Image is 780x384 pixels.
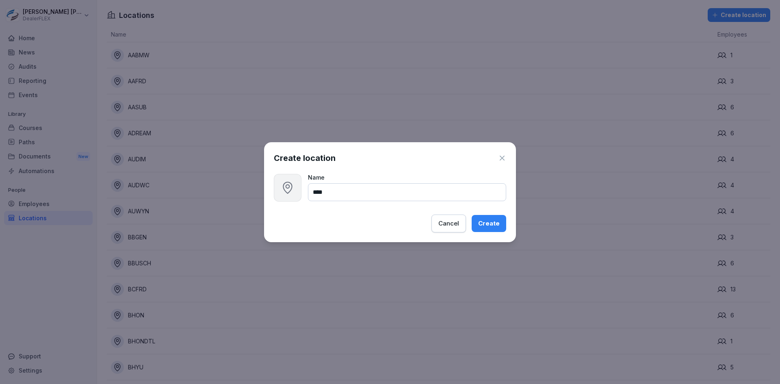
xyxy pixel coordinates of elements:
[438,219,459,228] div: Cancel
[478,219,500,228] div: Create
[431,215,466,232] button: Cancel
[472,215,506,232] button: Create
[274,152,336,164] h1: Create location
[308,174,325,181] span: Name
